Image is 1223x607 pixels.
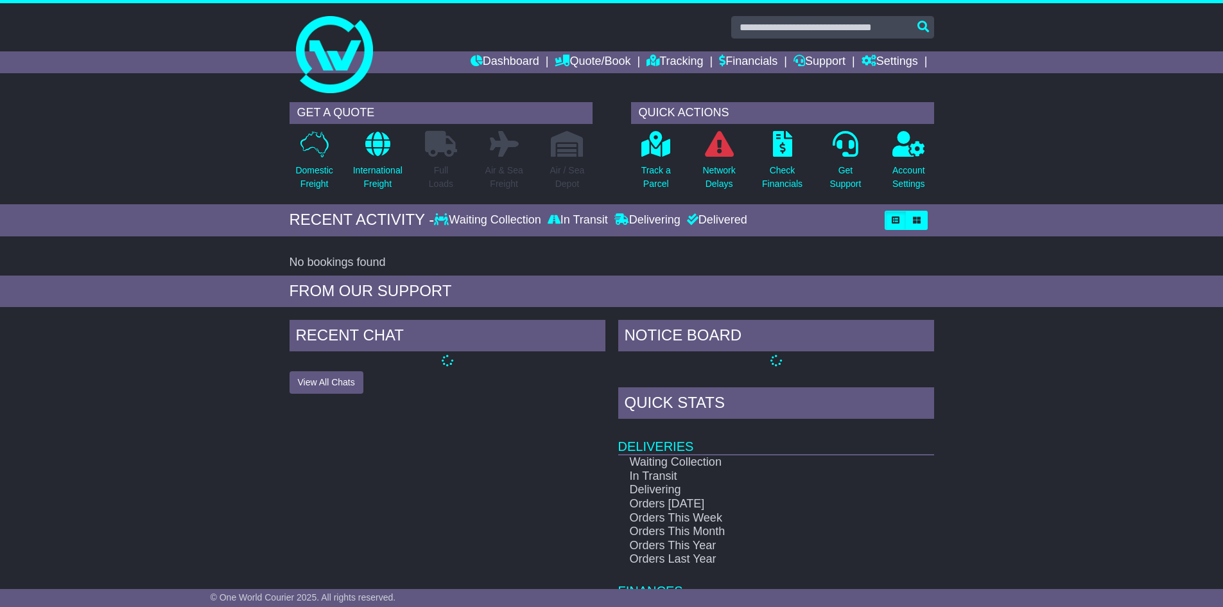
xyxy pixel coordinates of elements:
[618,539,889,553] td: Orders This Year
[353,164,403,191] p: International Freight
[618,552,889,567] td: Orders Last Year
[641,130,672,198] a: Track aParcel
[434,213,544,227] div: Waiting Collection
[618,483,889,497] td: Delivering
[425,164,457,191] p: Full Loads
[618,422,934,455] td: Deliveries
[684,213,747,227] div: Delivered
[761,130,803,198] a: CheckFinancials
[829,130,862,198] a: GetSupport
[485,164,523,191] p: Air & Sea Freight
[618,525,889,539] td: Orders This Month
[892,164,925,191] p: Account Settings
[295,164,333,191] p: Domestic Freight
[290,320,605,355] div: RECENT CHAT
[719,51,777,73] a: Financials
[618,511,889,525] td: Orders This Week
[290,371,363,394] button: View All Chats
[290,102,593,124] div: GET A QUOTE
[555,51,630,73] a: Quote/Book
[794,51,846,73] a: Support
[611,213,684,227] div: Delivering
[641,164,671,191] p: Track a Parcel
[352,130,403,198] a: InternationalFreight
[618,320,934,355] div: NOTICE BOARD
[762,164,802,191] p: Check Financials
[295,130,333,198] a: DomesticFreight
[892,130,926,198] a: AccountSettings
[618,387,934,422] div: Quick Stats
[618,497,889,511] td: Orders [DATE]
[211,592,396,603] span: © One World Courier 2025. All rights reserved.
[471,51,539,73] a: Dashboard
[862,51,918,73] a: Settings
[829,164,861,191] p: Get Support
[290,282,934,301] div: FROM OUR SUPPORT
[618,455,889,470] td: Waiting Collection
[550,164,585,191] p: Air / Sea Depot
[618,567,934,599] td: Finances
[702,164,735,191] p: Network Delays
[618,470,889,484] td: In Transit
[646,51,703,73] a: Tracking
[631,102,934,124] div: QUICK ACTIONS
[544,213,611,227] div: In Transit
[702,130,736,198] a: NetworkDelays
[290,256,934,270] div: No bookings found
[290,211,435,229] div: RECENT ACTIVITY -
